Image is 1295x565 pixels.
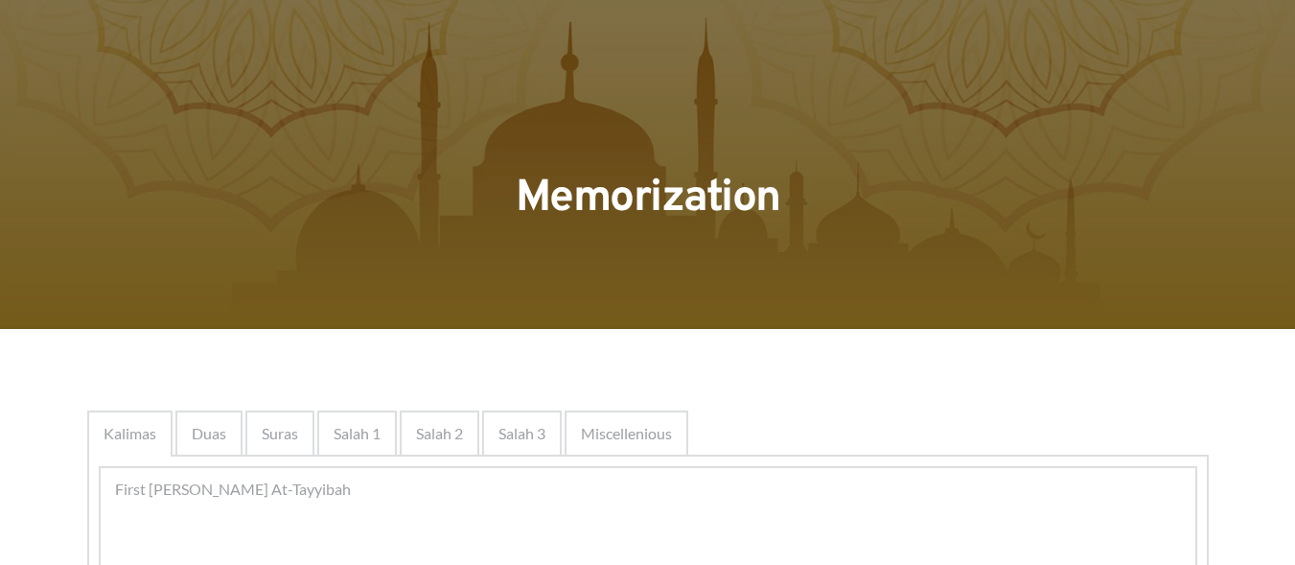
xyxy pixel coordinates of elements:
[262,422,298,445] span: Suras
[416,422,463,445] span: Salah 2
[115,478,351,501] span: First [PERSON_NAME] At-Tayyibah
[516,171,780,227] span: Memorization
[104,422,156,445] span: Kalimas
[192,422,226,445] span: Duas
[581,422,672,445] span: Miscellenious
[498,422,545,445] span: Salah 3
[334,422,381,445] span: Salah 1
